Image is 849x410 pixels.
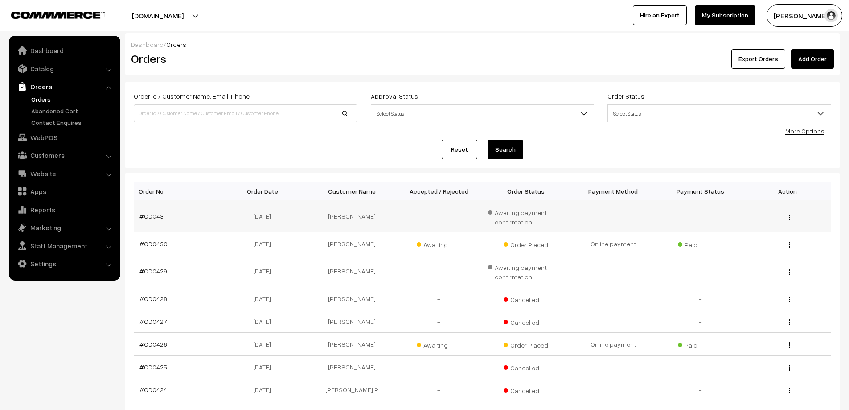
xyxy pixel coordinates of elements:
[395,287,483,310] td: -
[221,255,308,287] td: [DATE]
[789,319,790,325] img: Menu
[789,388,790,393] img: Menu
[488,261,565,282] span: Awaiting payment confirmation
[767,4,842,27] button: [PERSON_NAME] D
[731,49,785,69] button: Export Orders
[11,9,89,20] a: COMMMERCE
[134,182,221,200] th: Order No
[371,91,418,101] label: Approval Status
[139,240,168,248] a: #OD0430
[785,127,824,135] a: More Options
[221,333,308,356] td: [DATE]
[442,140,477,159] a: Reset
[308,333,396,356] td: [PERSON_NAME]
[608,106,831,121] span: Select Status
[134,91,250,101] label: Order Id / Customer Name, Email, Phone
[695,5,755,25] a: My Subscription
[221,287,308,310] td: [DATE]
[139,267,167,275] a: #OD0429
[308,255,396,287] td: [PERSON_NAME]
[308,182,396,200] th: Customer Name
[11,219,117,236] a: Marketing
[221,182,308,200] th: Order Date
[395,200,483,232] td: -
[11,79,117,95] a: Orders
[570,182,657,200] th: Payment Method
[395,182,483,200] th: Accepted / Rejected
[789,297,790,302] img: Menu
[166,41,186,48] span: Orders
[29,106,117,116] a: Abandoned Cart
[308,356,396,378] td: [PERSON_NAME]
[11,183,117,199] a: Apps
[139,363,167,371] a: #OD0425
[139,340,167,348] a: #OD0426
[504,384,548,395] span: Cancelled
[139,295,167,302] a: #OD0428
[11,147,117,163] a: Customers
[131,52,357,66] h2: Orders
[308,200,396,232] td: [PERSON_NAME]
[570,333,657,356] td: Online payment
[29,95,117,104] a: Orders
[131,41,164,48] a: Dashboard
[607,104,831,122] span: Select Status
[824,9,838,22] img: user
[657,378,744,401] td: -
[791,49,834,69] a: Add Order
[139,212,166,220] a: #OD0431
[371,104,595,122] span: Select Status
[789,365,790,371] img: Menu
[483,182,570,200] th: Order Status
[504,361,548,373] span: Cancelled
[678,238,722,249] span: Paid
[678,338,722,350] span: Paid
[308,232,396,255] td: [PERSON_NAME]
[657,356,744,378] td: -
[789,342,790,348] img: Menu
[11,42,117,58] a: Dashboard
[789,242,790,248] img: Menu
[221,310,308,333] td: [DATE]
[417,238,461,249] span: Awaiting
[308,310,396,333] td: [PERSON_NAME]
[371,106,594,121] span: Select Status
[570,232,657,255] td: Online payment
[744,182,831,200] th: Action
[221,378,308,401] td: [DATE]
[657,287,744,310] td: -
[101,4,215,27] button: [DOMAIN_NAME]
[11,256,117,272] a: Settings
[657,255,744,287] td: -
[395,255,483,287] td: -
[657,182,744,200] th: Payment Status
[789,215,790,220] img: Menu
[395,356,483,378] td: -
[11,61,117,77] a: Catalog
[395,310,483,333] td: -
[504,293,548,304] span: Cancelled
[11,238,117,254] a: Staff Management
[29,118,117,127] a: Contact Enquires
[488,206,565,227] span: Awaiting payment confirmation
[308,287,396,310] td: [PERSON_NAME]
[417,338,461,350] span: Awaiting
[504,315,548,327] span: Cancelled
[139,386,167,393] a: #OD0424
[504,238,548,249] span: Order Placed
[221,356,308,378] td: [DATE]
[633,5,687,25] a: Hire an Expert
[11,129,117,145] a: WebPOS
[607,91,644,101] label: Order Status
[488,140,523,159] button: Search
[504,338,548,350] span: Order Placed
[139,318,167,325] a: #OD0427
[308,378,396,401] td: [PERSON_NAME] P
[11,12,105,18] img: COMMMERCE
[221,200,308,232] td: [DATE]
[11,166,117,182] a: Website
[657,200,744,232] td: -
[221,232,308,255] td: [DATE]
[131,40,834,49] div: /
[134,104,357,122] input: Order Id / Customer Name / Customer Email / Customer Phone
